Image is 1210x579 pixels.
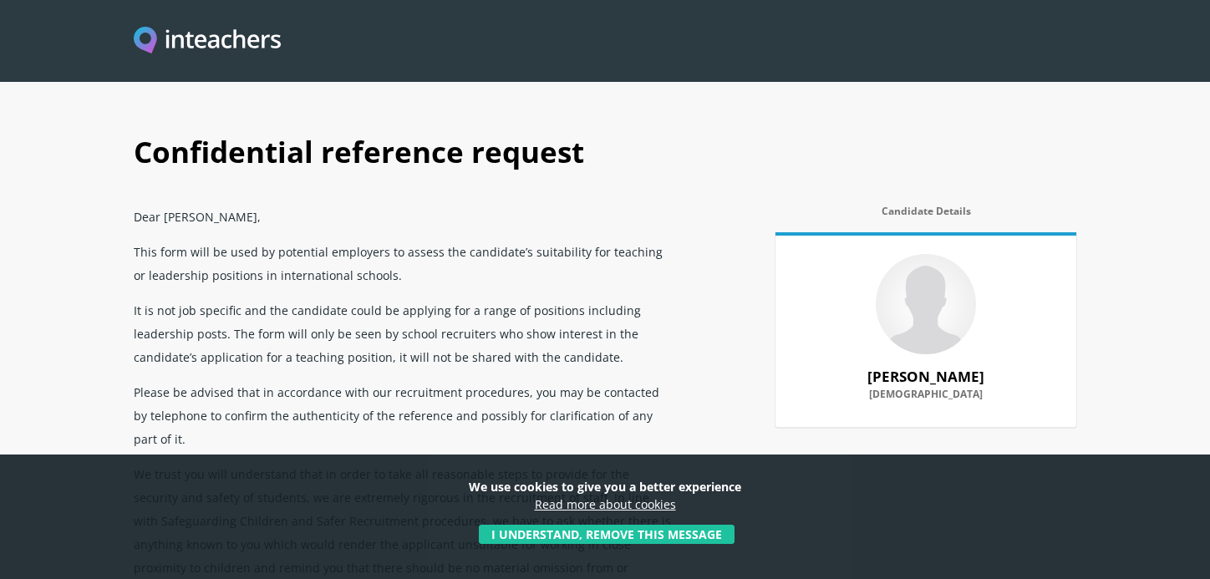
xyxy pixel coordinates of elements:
strong: [PERSON_NAME] [867,367,984,386]
label: [DEMOGRAPHIC_DATA] [796,389,1056,410]
img: 80453 [876,254,976,354]
label: Candidate Details [775,206,1076,227]
p: Dear [PERSON_NAME], [134,199,675,234]
h1: Confidential reference request [134,117,1076,199]
img: Inteachers [134,27,281,56]
button: I understand, remove this message [479,525,735,544]
strong: We use cookies to give you a better experience [469,479,741,495]
p: This form will be used by potential employers to assess the candidate’s suitability for teaching ... [134,234,675,292]
p: Please be advised that in accordance with our recruitment procedures, you may be contacted by tel... [134,374,675,456]
a: Visit this site's homepage [134,27,281,56]
p: It is not job specific and the candidate could be applying for a range of positions including lea... [134,292,675,374]
a: Read more about cookies [535,496,676,512]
